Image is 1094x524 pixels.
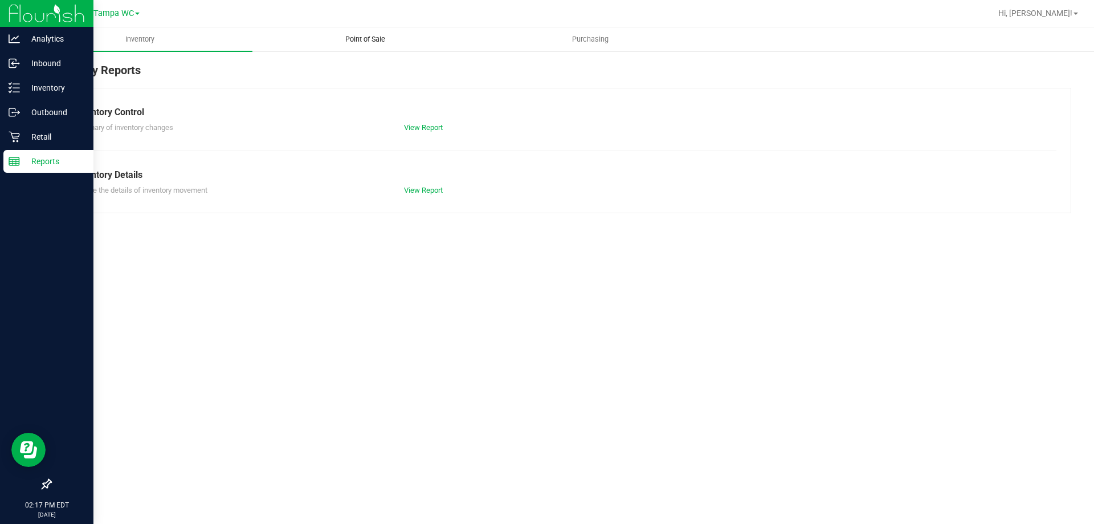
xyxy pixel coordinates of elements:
inline-svg: Inventory [9,82,20,94]
div: Inventory Reports [50,62,1071,88]
a: Inventory [27,27,252,51]
a: Point of Sale [252,27,477,51]
p: Inventory [20,81,88,95]
span: Point of Sale [330,34,401,44]
inline-svg: Outbound [9,107,20,118]
inline-svg: Reports [9,156,20,167]
p: Outbound [20,105,88,119]
span: Inventory [110,34,170,44]
a: Purchasing [477,27,703,51]
p: Retail [20,130,88,144]
div: Inventory Details [74,168,1048,182]
p: 02:17 PM EDT [5,500,88,510]
inline-svg: Analytics [9,33,20,44]
a: View Report [404,123,443,132]
p: Inbound [20,56,88,70]
p: [DATE] [5,510,88,519]
p: Reports [20,155,88,168]
inline-svg: Retail [9,131,20,143]
iframe: Resource center [11,433,46,467]
span: Tampa WC [93,9,134,18]
p: Analytics [20,32,88,46]
a: View Report [404,186,443,194]
span: Explore the details of inventory movement [74,186,207,194]
inline-svg: Inbound [9,58,20,69]
div: Inventory Control [74,105,1048,119]
span: Summary of inventory changes [74,123,173,132]
span: Purchasing [557,34,624,44]
span: Hi, [PERSON_NAME]! [998,9,1072,18]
